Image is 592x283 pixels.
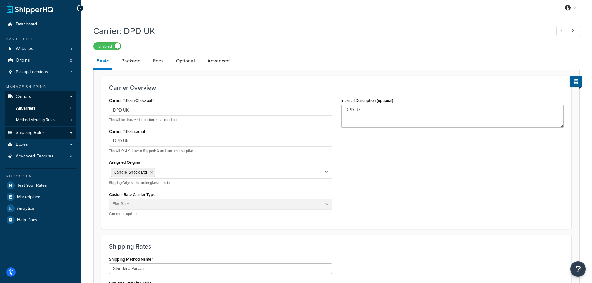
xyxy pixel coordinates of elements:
[17,217,37,223] span: Help Docs
[5,139,76,150] a: Boxes
[109,192,155,197] label: Custom Rate Carrier Type
[5,55,76,66] a: Origins2
[5,84,76,89] div: Manage Shipping
[16,142,28,147] span: Boxes
[93,25,545,37] h1: Carrier: DPD UK
[204,53,233,68] a: Advanced
[17,206,34,211] span: Analytics
[109,180,332,185] p: Shipping Origins this carrier gives rates for
[17,194,40,200] span: Marketplace
[71,46,72,52] span: 1
[5,91,76,103] a: Carriers
[5,43,76,55] a: Websites1
[16,117,55,123] span: Method Merging Rules
[5,214,76,226] a: Help Docs
[570,76,582,87] button: Show Help Docs
[70,154,72,159] span: 4
[5,66,76,78] a: Pickup Locations2
[70,106,72,111] span: 4
[341,98,393,103] label: Internal Description (optional)
[16,70,48,75] span: Pickup Locations
[16,130,45,135] span: Shipping Rules
[5,55,76,66] li: Origins
[70,117,72,123] span: 0
[5,19,76,30] a: Dashboard
[94,43,121,50] label: Enabled
[568,26,580,36] a: Next Record
[16,58,30,63] span: Origins
[70,58,72,63] span: 2
[109,243,564,250] h3: Shipping Rates
[114,169,147,176] span: Candle Shack Ltd
[5,43,76,55] li: Websites
[70,70,72,75] span: 2
[118,53,144,68] a: Package
[5,103,76,114] a: AllCarriers4
[5,127,76,139] a: Shipping Rules
[17,183,47,188] span: Test Your Rates
[5,114,76,126] a: Method Merging Rules0
[5,36,76,42] div: Basic Setup
[109,160,140,165] label: Assigned Origins
[556,26,568,36] a: Previous Record
[109,98,154,103] label: Carrier Title in Checkout
[5,66,76,78] li: Pickup Locations
[5,203,76,214] a: Analytics
[5,180,76,191] a: Test Your Rates
[109,129,145,134] label: Carrier Title Internal
[341,105,564,128] textarea: DPD UK
[173,53,198,68] a: Optional
[150,53,167,68] a: Fees
[5,151,76,162] a: Advanced Features4
[93,53,112,70] a: Basic
[16,46,33,52] span: Websites
[16,94,31,99] span: Carriers
[5,173,76,179] div: Resources
[109,212,332,216] p: Can not be updated
[5,151,76,162] li: Advanced Features
[109,84,564,91] h3: Carrier Overview
[109,117,332,122] p: This will be displayed to customers at checkout
[16,106,35,111] span: All Carriers
[16,154,53,159] span: Advanced Features
[570,261,586,277] button: Open Resource Center
[5,191,76,203] a: Marketplace
[16,22,37,27] span: Dashboard
[5,91,76,126] li: Carriers
[109,257,153,262] label: Shipping Method Name
[109,148,332,153] p: This will ONLY show in ShipperHQ and can be descriptive
[5,114,76,126] li: Method Merging Rules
